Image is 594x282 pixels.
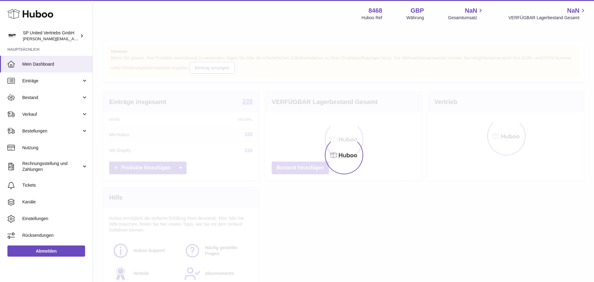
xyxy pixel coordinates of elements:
[22,128,81,134] span: Bestellungen
[23,30,79,42] div: SP United Vertriebs GmbH
[508,7,587,21] a: NaN VERFÜGBAR Lagerbestand Gesamt
[22,61,88,67] span: Mein Dashboard
[411,7,424,15] strong: GBP
[22,95,81,101] span: Bestand
[7,245,85,257] a: Abmelden
[567,7,579,15] span: NaN
[22,78,81,84] span: Einträge
[368,7,382,15] strong: 8468
[22,111,81,117] span: Verkauf
[7,31,17,41] img: tim@sp-united.com
[508,15,587,21] span: VERFÜGBAR Lagerbestand Gesamt
[448,15,484,21] span: Gesamtumsatz
[22,182,88,188] span: Tickets
[407,15,424,21] div: Währung
[22,232,88,238] span: Rücksendungen
[22,216,88,222] span: Einstellungen
[465,7,477,15] span: NaN
[22,199,88,205] span: Kanäle
[362,15,382,21] div: Huboo Ref
[22,161,81,172] span: Rechnungsstellung und Zahlungen
[23,36,124,41] span: [PERSON_NAME][EMAIL_ADDRESS][DOMAIN_NAME]
[448,7,484,21] a: NaN Gesamtumsatz
[22,145,88,151] span: Nutzung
